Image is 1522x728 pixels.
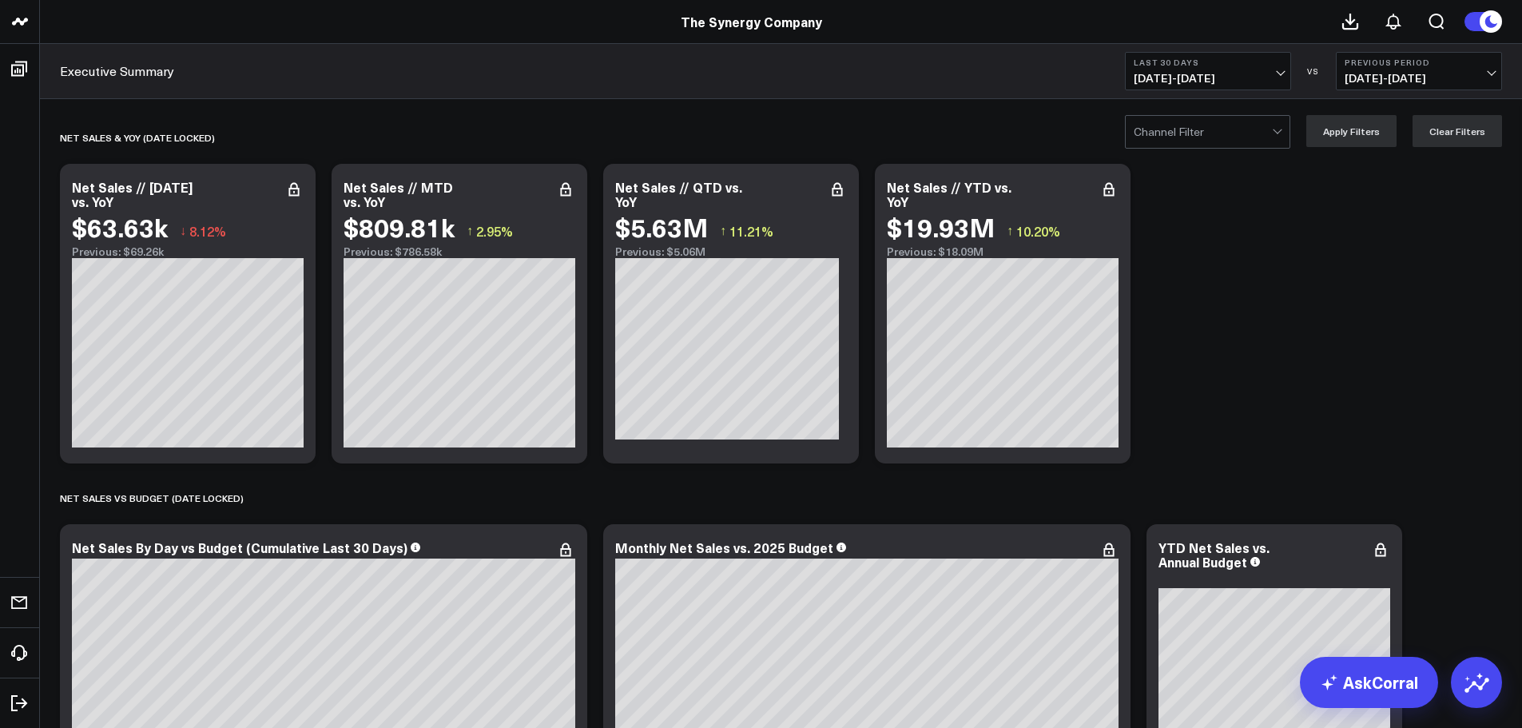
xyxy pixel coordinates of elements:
[1134,58,1282,67] b: Last 30 Days
[720,221,726,241] span: ↑
[615,539,833,556] div: Monthly Net Sales vs. 2025 Budget
[60,479,244,516] div: NET SALES vs BUDGET (date locked)
[615,178,742,210] div: Net Sales // QTD vs. YoY
[1306,115,1397,147] button: Apply Filters
[1125,52,1291,90] button: Last 30 Days[DATE]-[DATE]
[72,213,168,241] div: $63.63k
[344,245,575,258] div: Previous: $786.58k
[681,13,822,30] a: The Synergy Company
[887,213,995,241] div: $19.93M
[729,222,773,240] span: 11.21%
[1413,115,1502,147] button: Clear Filters
[476,222,513,240] span: 2.95%
[72,539,407,556] div: Net Sales By Day vs Budget (Cumulative Last 30 Days)
[1299,66,1328,76] div: VS
[467,221,473,241] span: ↑
[887,245,1119,258] div: Previous: $18.09M
[1016,222,1060,240] span: 10.20%
[1300,657,1438,708] a: AskCorral
[60,62,174,80] a: Executive Summary
[615,213,708,241] div: $5.63M
[344,213,455,241] div: $809.81k
[1007,221,1013,241] span: ↑
[1345,72,1493,85] span: [DATE] - [DATE]
[1158,539,1270,571] div: YTD Net Sales vs. Annual Budget
[1134,72,1282,85] span: [DATE] - [DATE]
[180,221,186,241] span: ↓
[1345,58,1493,67] b: Previous Period
[189,222,226,240] span: 8.12%
[344,178,453,210] div: Net Sales // MTD vs. YoY
[615,245,847,258] div: Previous: $5.06M
[887,178,1011,210] div: Net Sales // YTD vs. YoY
[72,178,193,210] div: Net Sales // [DATE] vs. YoY
[1336,52,1502,90] button: Previous Period[DATE]-[DATE]
[72,245,304,258] div: Previous: $69.26k
[60,119,215,156] div: net sales & yoy (date locked)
